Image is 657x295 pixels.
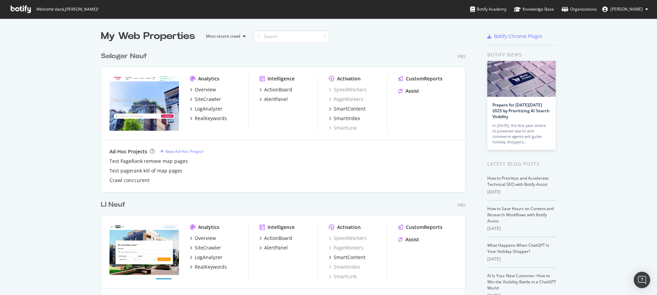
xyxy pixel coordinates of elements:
img: Prepare for Black Friday 2025 by Prioritizing AI Search Visibility [487,61,556,97]
a: RealKeywords [190,264,227,270]
div: Botify Academy [470,6,506,13]
div: Pro [458,54,465,60]
div: Seloger Neuf [101,51,147,61]
div: Assist [405,236,419,243]
a: Crawl conccurent [109,177,150,184]
div: SiteCrawler [195,244,221,251]
div: My Web Properties [101,29,195,43]
div: Knowledge Base [514,6,554,13]
div: LogAnalyzer [195,254,222,261]
button: [PERSON_NAME] [597,4,654,15]
a: What Happens When ChatGPT Is Your Holiday Shopper? [487,242,549,254]
div: [DATE] [487,256,556,262]
div: [DATE] [487,226,556,232]
div: RealKeywords [195,264,227,270]
div: SmartContent [334,105,365,112]
a: Botify Chrome Plugin [487,33,542,40]
a: CustomReports [398,224,442,231]
div: SmartIndex [334,115,360,122]
a: ActionBoard [259,235,292,242]
div: Open Intercom Messenger [634,272,650,288]
input: Search [254,30,329,42]
a: SmartIndex [329,264,360,270]
a: SpeedWorkers [329,86,367,93]
a: PageWorkers [329,96,363,103]
div: Activation [337,75,361,82]
div: [DATE] [487,189,556,195]
div: Activation [337,224,361,231]
div: Ad-Hoc Projects [109,148,147,155]
a: Assist [398,236,419,243]
div: RealKeywords [195,115,227,122]
img: selogerneuf.com [109,75,179,131]
div: Intelligence [268,75,295,82]
a: LogAnalyzer [190,254,222,261]
div: Intelligence [268,224,295,231]
a: CustomReports [398,75,442,82]
a: SmartLink [329,125,357,131]
div: ActionBoard [264,235,292,242]
a: ActionBoard [259,86,292,93]
a: Overview [190,86,216,93]
img: neuf.logic-immo.com [109,224,179,279]
a: Assist [398,88,419,94]
a: SpeedWorkers [329,235,367,242]
div: LI Neuf [101,200,125,210]
div: In [DATE], the first year where AI-powered search and commerce agents will guide holiday shoppers… [492,123,551,145]
a: New Ad-Hoc Project [160,149,203,154]
div: Analytics [198,224,219,231]
a: Test pagerank kill of map pages [109,167,182,174]
div: Overview [195,235,216,242]
a: AI Is Your New Customer: How to Win the Visibility Battle in a ChatGPT World [487,273,556,291]
div: Botify Chrome Plugin [494,33,542,40]
div: SiteCrawler [195,96,221,103]
button: Most recent crawl [201,31,248,42]
div: LogAnalyzer [195,105,222,112]
div: CustomReports [406,224,442,231]
a: Prepare for [DATE][DATE] 2025 by Prioritizing AI Search Visibility [492,102,550,119]
div: New Ad-Hoc Project [165,149,203,154]
a: SmartLink [329,273,357,280]
div: Analytics [198,75,219,82]
div: Botify news [487,51,556,59]
a: LI Neuf [101,200,128,210]
a: Overview [190,235,216,242]
a: AlertPanel [259,244,288,251]
div: SmartContent [334,254,365,261]
a: How to Save Hours on Content and Research Workflows with Botify Assist [487,206,554,224]
div: Organizations [562,6,597,13]
div: Overview [195,86,216,93]
a: SiteCrawler [190,96,221,103]
div: AlertPanel [264,96,288,103]
div: CustomReports [406,75,442,82]
a: SiteCrawler [190,244,221,251]
span: Welcome back, [PERSON_NAME] ! [36,7,98,12]
div: Pro [458,202,465,208]
a: AlertPanel [259,96,288,103]
a: SmartIndex [329,115,360,122]
a: SmartContent [329,105,365,112]
a: RealKeywords [190,115,227,122]
a: SmartContent [329,254,365,261]
div: Latest Blog Posts [487,160,556,168]
div: ActionBoard [264,86,292,93]
a: Test PageRank remove map pages [109,158,188,165]
a: Seloger Neuf [101,51,150,61]
span: Kruse Andreas [610,6,643,12]
a: LogAnalyzer [190,105,222,112]
div: AlertPanel [264,244,288,251]
div: Most recent crawl [206,34,240,38]
a: How to Prioritize and Accelerate Technical SEO with Botify Assist [487,175,549,187]
div: Assist [405,88,419,94]
a: PageWorkers [329,244,363,251]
